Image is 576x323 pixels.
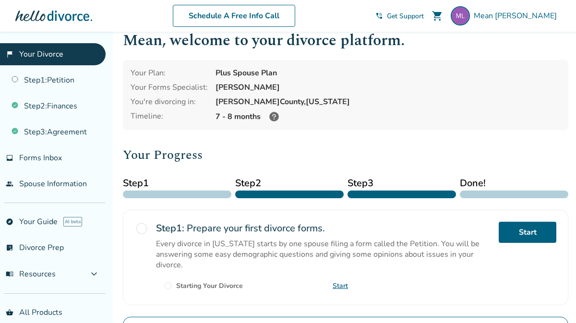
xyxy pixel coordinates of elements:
iframe: Chat Widget [528,277,576,323]
a: Start [499,222,556,243]
h1: Mean , welcome to your divorce platform. [123,29,568,52]
p: Every divorce in [US_STATE] starts by one spouse filing a form called the Petition. You will be a... [156,239,491,270]
a: phone_in_talkGet Support [375,12,424,21]
span: flag_2 [6,50,13,58]
span: shopping_basket [6,309,13,316]
div: Timeline: [131,111,208,122]
span: inbox [6,154,13,162]
span: Step 2 [235,176,344,191]
span: phone_in_talk [375,12,383,20]
div: [PERSON_NAME] County, [US_STATE] [216,96,561,107]
span: Step 1 [123,176,231,191]
span: Mean [PERSON_NAME] [474,11,561,21]
span: Forms Inbox [19,153,62,163]
span: expand_more [88,268,100,280]
h2: Prepare your first divorce forms. [156,222,491,235]
span: explore [6,218,13,226]
span: radio_button_unchecked [135,222,148,235]
span: AI beta [63,217,82,227]
div: You're divorcing in: [131,96,208,107]
div: Starting Your Divorce [176,281,243,290]
span: Get Support [387,12,424,21]
span: Resources [6,269,56,279]
div: Your Plan: [131,68,208,78]
div: [PERSON_NAME] [216,82,561,93]
span: list_alt_check [6,244,13,251]
strong: Step 1 : [156,222,184,235]
span: shopping_cart [432,10,443,22]
div: 7 - 8 months [216,111,561,122]
div: Your Forms Specialist: [131,82,208,93]
span: Done! [460,176,568,191]
span: people [6,180,13,188]
a: Schedule A Free Info Call [173,5,295,27]
span: Step 3 [348,176,456,191]
span: menu_book [6,270,13,278]
span: radio_button_unchecked [164,281,172,290]
h2: Your Progress [123,145,568,165]
img: meancl@hotmail.com [451,6,470,25]
div: Plus Spouse Plan [216,68,561,78]
a: Start [333,281,348,290]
